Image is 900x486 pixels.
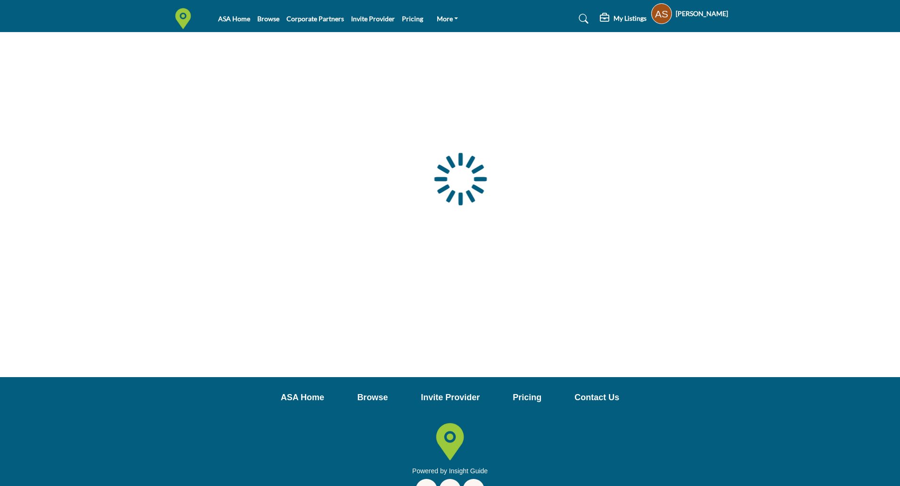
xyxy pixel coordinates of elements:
a: Browse [257,15,279,23]
a: Invite Provider [421,391,480,404]
div: My Listings [600,13,646,25]
a: Pricing [402,15,423,23]
button: Show hide supplier dropdown [651,3,672,24]
a: ASA Home [218,15,250,23]
a: Contact Us [574,391,619,404]
a: Corporate Partners [286,15,344,23]
a: Search [570,11,595,26]
h5: My Listings [614,14,646,23]
a: More [430,12,465,25]
a: Powered by Insight Guide [412,467,488,475]
a: ASA Home [281,391,324,404]
a: Invite Provider [351,15,395,23]
img: Site Logo [172,8,198,29]
img: No Site Logo [431,423,469,461]
a: Pricing [513,391,541,404]
h5: [PERSON_NAME] [676,9,728,18]
a: Browse [357,391,388,404]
